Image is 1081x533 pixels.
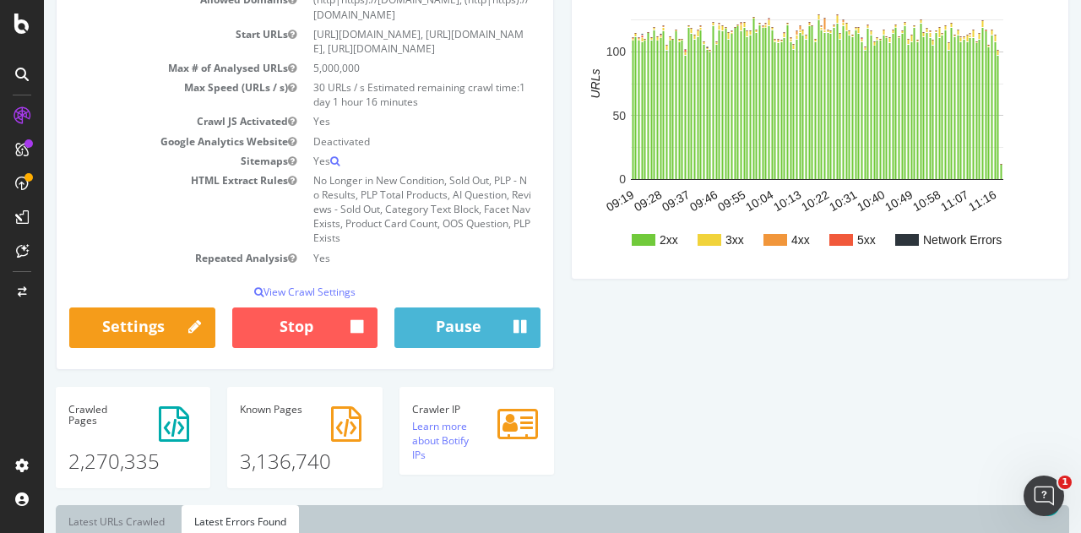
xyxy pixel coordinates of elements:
td: HTML Extract Rules [25,171,261,248]
text: 10:22 [755,188,788,214]
td: Repeated Analysis [25,248,261,268]
text: 09:19 [560,188,593,214]
text: 50 [568,109,582,122]
text: 11:16 [922,188,955,214]
button: Pause [350,307,497,348]
h4: Pages Crawled [24,404,154,426]
td: Yes [261,151,497,171]
text: 4xx [747,233,766,247]
td: Sitemaps [25,151,261,171]
text: 100 [562,45,583,58]
text: 10:13 [727,188,760,214]
td: No Longer in New Condition, Sold Out, PLP - No Results, PLP Total Products, AI Question, Reviews ... [261,171,497,248]
h4: Pages Known [196,404,325,415]
td: Yes [261,111,497,131]
td: 30 URLs / s Estimated remaining crawl time: [261,78,497,111]
p: 3,136,740 [196,419,325,476]
p: View Crawl Settings [25,285,497,299]
text: 09:46 [644,188,676,214]
text: 09:28 [588,188,621,214]
text: 10:58 [866,188,899,214]
p: 2,270,335 [24,430,154,476]
text: 10:31 [783,188,816,214]
td: Max # of Analysed URLs [25,58,261,78]
td: [URL][DOMAIN_NAME], [URL][DOMAIN_NAME], [URL][DOMAIN_NAME] [261,24,497,58]
text: 2xx [616,233,634,247]
text: 11:07 [894,188,927,214]
span: 1 [1058,476,1072,489]
text: 0 [575,173,582,187]
text: 3xx [682,233,700,247]
text: 10:49 [839,188,872,214]
h4: Crawler IP [368,404,497,415]
text: URLs [545,69,558,99]
text: 10:40 [811,188,844,214]
span: 1 day 1 hour 16 minutes [269,80,481,109]
text: 09:37 [616,188,649,214]
text: 10:04 [699,188,732,214]
iframe: Intercom live chat [1024,476,1064,516]
a: Learn more about Botify IPs [368,419,425,462]
td: 5,000,000 [261,58,497,78]
td: Max Speed (URLs / s) [25,78,261,111]
td: Google Analytics Website [25,132,261,151]
td: Crawl JS Activated [25,111,261,131]
td: Deactivated [261,132,497,151]
td: Yes [261,248,497,268]
button: Stop [188,307,334,348]
a: Settings [25,307,171,348]
text: Network Errors [879,233,958,247]
td: Start URLs [25,24,261,58]
text: 5xx [813,233,832,247]
text: 09:55 [671,188,704,214]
